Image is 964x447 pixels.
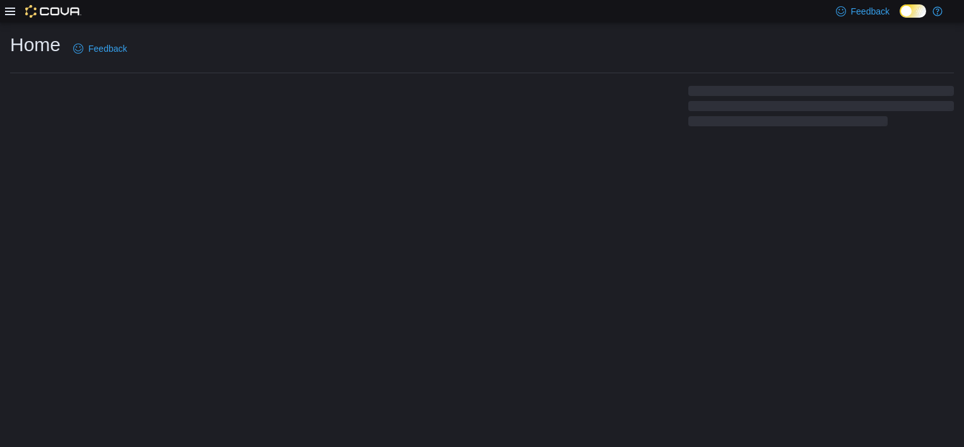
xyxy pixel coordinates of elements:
span: Loading [688,88,954,129]
img: Cova [25,5,81,18]
h1: Home [10,32,61,57]
span: Feedback [88,42,127,55]
span: Feedback [851,5,890,18]
input: Dark Mode [900,4,926,18]
a: Feedback [68,36,132,61]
